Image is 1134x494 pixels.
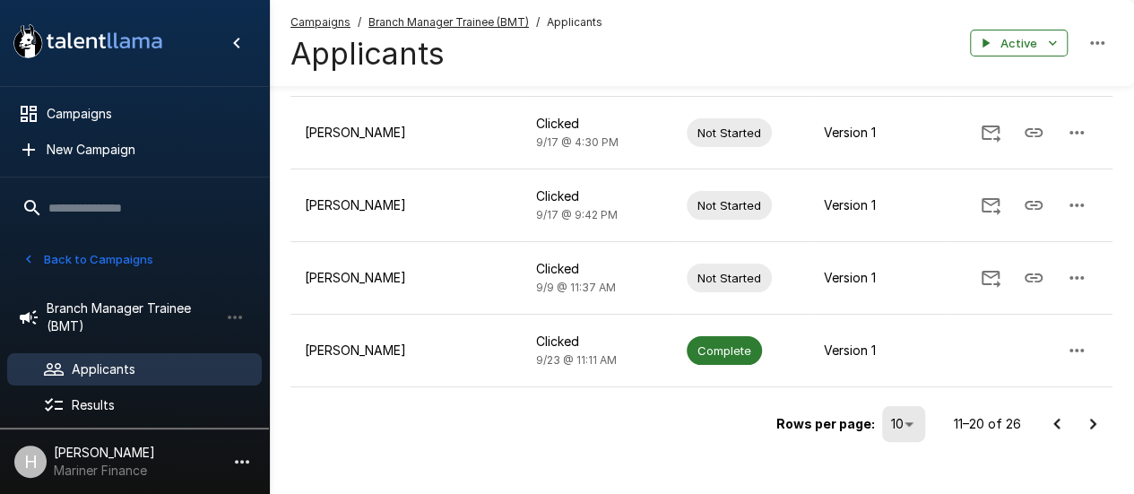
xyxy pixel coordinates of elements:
[882,406,925,442] div: 10
[687,342,762,360] span: Complete
[969,196,1012,212] span: Send Invitation
[687,197,772,214] span: Not Started
[547,13,602,31] span: Applicants
[536,281,616,294] span: 9/9 @ 11:37 AM
[776,415,875,433] p: Rows per page:
[687,125,772,142] span: Not Started
[305,196,507,214] p: [PERSON_NAME]
[536,260,658,278] p: Clicked
[1012,269,1055,284] span: Copy Interview Link
[305,124,507,142] p: [PERSON_NAME]
[1039,406,1075,442] button: Go to previous page
[536,115,658,133] p: Clicked
[1075,406,1111,442] button: Go to next page
[536,208,618,221] span: 9/17 @ 9:42 PM
[824,124,935,142] p: Version 1
[954,415,1021,433] p: 11–20 of 26
[824,269,935,287] p: Version 1
[536,13,540,31] span: /
[824,342,935,360] p: Version 1
[305,269,507,287] p: [PERSON_NAME]
[536,135,619,149] span: 9/17 @ 4:30 PM
[969,269,1012,284] span: Send Invitation
[687,270,772,287] span: Not Started
[536,187,658,205] p: Clicked
[1012,196,1055,212] span: Copy Interview Link
[290,15,351,29] u: Campaigns
[536,353,617,367] span: 9/23 @ 11:11 AM
[536,333,658,351] p: Clicked
[358,13,361,31] span: /
[290,35,602,73] h4: Applicants
[969,124,1012,139] span: Send Invitation
[970,30,1068,57] button: Active
[368,15,529,29] u: Branch Manager Trainee (BMT)
[824,196,935,214] p: Version 1
[1012,124,1055,139] span: Copy Interview Link
[305,342,507,360] p: [PERSON_NAME]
